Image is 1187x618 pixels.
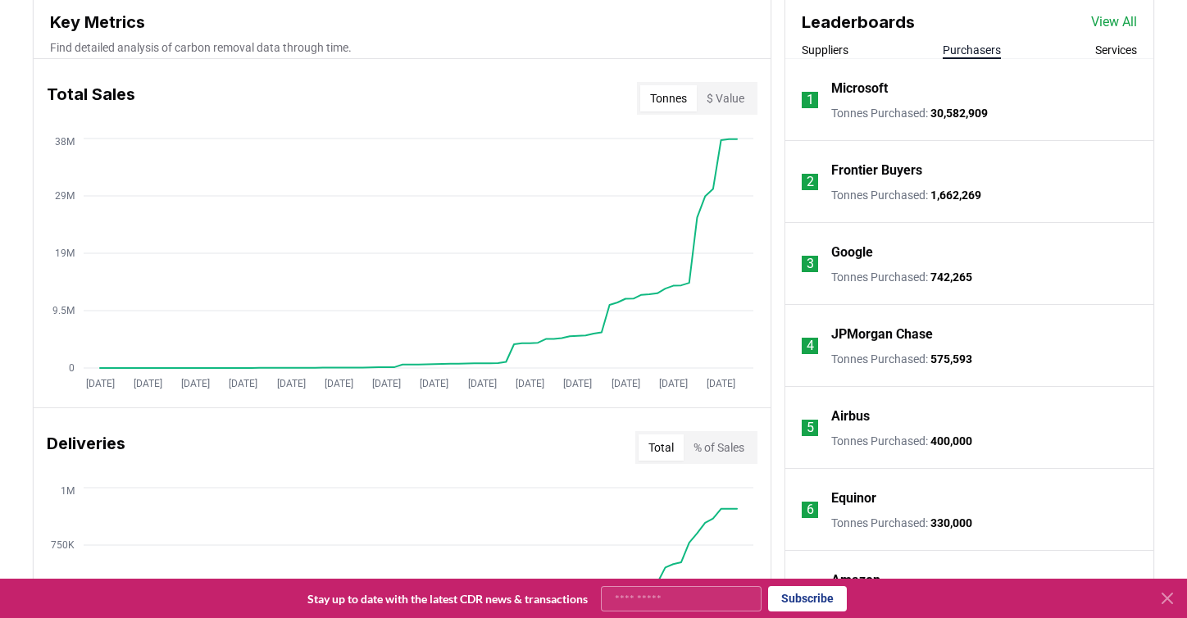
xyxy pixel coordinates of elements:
[831,161,922,180] a: Frontier Buyers
[930,107,988,120] span: 30,582,909
[807,418,814,438] p: 5
[831,79,888,98] a: Microsoft
[807,172,814,192] p: 2
[659,378,688,389] tspan: [DATE]
[802,42,848,58] button: Suppliers
[831,269,972,285] p: Tonnes Purchased :
[831,570,880,590] a: Amazon
[516,378,544,389] tspan: [DATE]
[181,378,210,389] tspan: [DATE]
[55,136,75,148] tspan: 38M
[831,433,972,449] p: Tonnes Purchased :
[807,90,814,110] p: 1
[69,362,75,374] tspan: 0
[61,485,75,497] tspan: 1M
[684,434,754,461] button: % of Sales
[47,82,135,115] h3: Total Sales
[134,378,162,389] tspan: [DATE]
[697,85,754,111] button: $ Value
[807,254,814,274] p: 3
[943,42,1001,58] button: Purchasers
[930,434,972,448] span: 400,000
[50,39,754,56] p: Find detailed analysis of carbon removal data through time.
[47,431,125,464] h3: Deliveries
[831,515,972,531] p: Tonnes Purchased :
[639,434,684,461] button: Total
[802,10,915,34] h3: Leaderboards
[1091,12,1137,32] a: View All
[831,407,870,426] a: Airbus
[420,378,448,389] tspan: [DATE]
[831,325,933,344] a: JPMorgan Chase
[325,378,353,389] tspan: [DATE]
[930,352,972,366] span: 575,593
[831,488,876,508] a: Equinor
[831,351,972,367] p: Tonnes Purchased :
[52,305,75,316] tspan: 9.5M
[229,378,257,389] tspan: [DATE]
[930,189,981,202] span: 1,662,269
[831,105,988,121] p: Tonnes Purchased :
[640,85,697,111] button: Tonnes
[930,270,972,284] span: 742,265
[55,190,75,202] tspan: 29M
[50,10,754,34] h3: Key Metrics
[277,378,306,389] tspan: [DATE]
[51,539,75,551] tspan: 750K
[807,500,814,520] p: 6
[86,378,115,389] tspan: [DATE]
[563,378,592,389] tspan: [DATE]
[831,187,981,203] p: Tonnes Purchased :
[612,378,640,389] tspan: [DATE]
[55,248,75,259] tspan: 19M
[930,516,972,529] span: 330,000
[831,243,873,262] a: Google
[707,378,735,389] tspan: [DATE]
[468,378,497,389] tspan: [DATE]
[1095,42,1137,58] button: Services
[807,336,814,356] p: 4
[372,378,401,389] tspan: [DATE]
